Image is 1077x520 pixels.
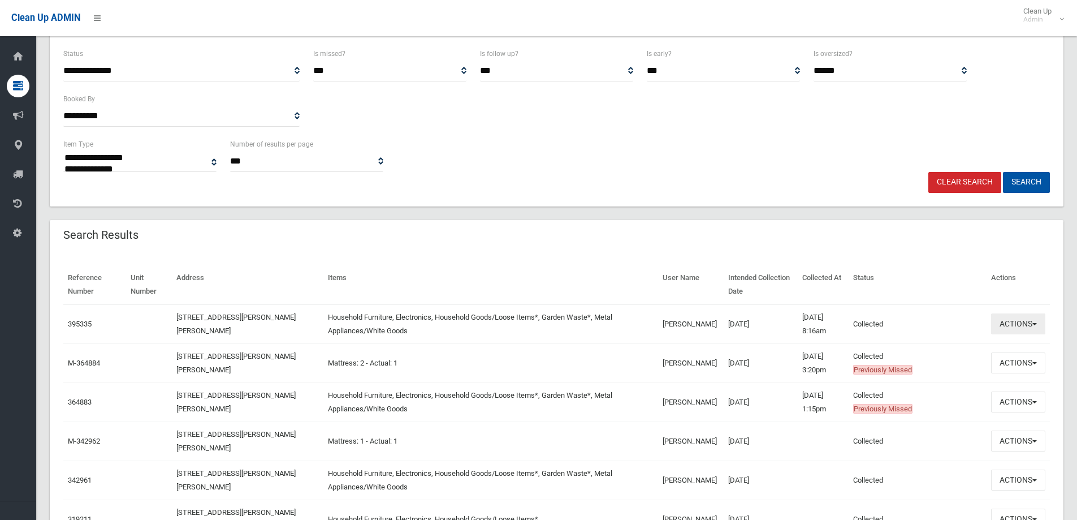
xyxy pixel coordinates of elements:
span: Previously Missed [853,404,912,414]
td: Mattress: 1 - Actual: 1 [323,422,659,461]
span: Previously Missed [853,365,912,375]
label: Booked By [63,93,95,105]
button: Search [1003,172,1050,193]
td: [DATE] [724,383,798,422]
small: Admin [1023,15,1052,24]
button: Actions [991,392,1045,412]
td: [DATE] 1:15pm [798,383,849,422]
span: Clean Up [1018,7,1063,24]
td: Collected [849,343,987,383]
button: Actions [991,431,1045,452]
a: M-364884 [68,359,100,367]
td: Household Furniture, Electronics, Household Goods/Loose Items*, Garden Waste*, Metal Appliances/W... [323,304,659,344]
td: [PERSON_NAME] [658,383,724,422]
span: Clean Up ADMIN [11,12,80,23]
td: [DATE] 8:16am [798,304,849,344]
td: [DATE] [724,461,798,500]
th: Collected At [798,265,849,304]
button: Actions [991,353,1045,373]
a: M-342962 [68,437,100,445]
td: Household Furniture, Electronics, Household Goods/Loose Items*, Garden Waste*, Metal Appliances/W... [323,383,659,422]
th: Unit Number [126,265,172,304]
td: [PERSON_NAME] [658,422,724,461]
td: [DATE] [724,304,798,344]
label: Is missed? [313,48,345,60]
th: Intended Collection Date [724,265,798,304]
td: Mattress: 2 - Actual: 1 [323,343,659,383]
label: Is follow up? [480,48,518,60]
button: Actions [991,313,1045,334]
td: Collected [849,304,987,344]
label: Is oversized? [814,48,853,60]
header: Search Results [50,224,152,246]
td: [DATE] 3:20pm [798,343,849,383]
th: Actions [987,265,1050,304]
th: Reference Number [63,265,126,304]
a: Clear Search [928,172,1001,193]
a: [STREET_ADDRESS][PERSON_NAME][PERSON_NAME] [176,391,296,413]
label: Is early? [647,48,672,60]
a: [STREET_ADDRESS][PERSON_NAME][PERSON_NAME] [176,313,296,335]
label: Status [63,48,83,60]
td: [PERSON_NAME] [658,343,724,383]
a: 395335 [68,320,92,328]
th: Status [849,265,987,304]
th: User Name [658,265,724,304]
td: Collected [849,383,987,422]
a: 342961 [68,476,92,484]
td: [DATE] [724,422,798,461]
td: [PERSON_NAME] [658,304,724,344]
label: Number of results per page [230,138,313,151]
a: [STREET_ADDRESS][PERSON_NAME][PERSON_NAME] [176,469,296,491]
button: Actions [991,470,1045,491]
a: 364883 [68,398,92,406]
th: Address [172,265,323,304]
td: Collected [849,422,987,461]
label: Item Type [63,138,93,151]
a: [STREET_ADDRESS][PERSON_NAME][PERSON_NAME] [176,430,296,452]
td: Household Furniture, Electronics, Household Goods/Loose Items*, Garden Waste*, Metal Appliances/W... [323,461,659,500]
td: Collected [849,461,987,500]
th: Items [323,265,659,304]
td: [DATE] [724,343,798,383]
td: [PERSON_NAME] [658,461,724,500]
a: [STREET_ADDRESS][PERSON_NAME][PERSON_NAME] [176,352,296,374]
